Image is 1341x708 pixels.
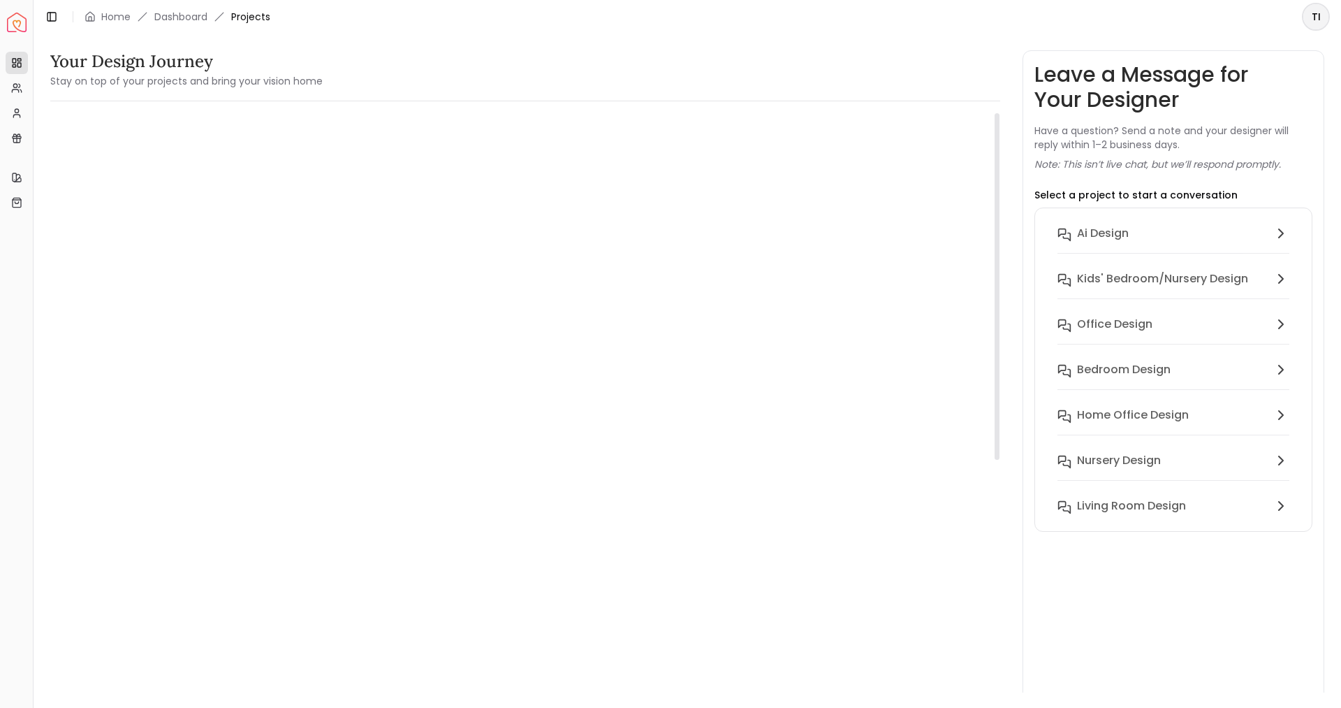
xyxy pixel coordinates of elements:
[1046,447,1300,492] button: Nursery Design
[1034,188,1238,202] p: Select a project to start a conversation
[1046,492,1300,520] button: Living Room Design
[1046,401,1300,447] button: Home Office Design
[1077,498,1186,514] h6: Living Room Design
[1077,316,1152,333] h6: Office design
[1046,219,1300,265] button: Ai Design
[101,10,131,24] a: Home
[50,50,323,73] h3: Your Design Journey
[1034,62,1312,113] h3: Leave a Message for Your Designer
[1034,124,1312,152] p: Have a question? Send a note and your designer will reply within 1–2 business days.
[1077,270,1248,287] h6: Kids' Bedroom/Nursery design
[1046,310,1300,356] button: Office design
[1046,356,1300,401] button: Bedroom Design
[231,10,270,24] span: Projects
[1034,157,1281,171] p: Note: This isn’t live chat, but we’ll respond promptly.
[85,10,270,24] nav: breadcrumb
[1077,407,1189,424] h6: Home Office Design
[7,13,27,32] a: Spacejoy
[154,10,207,24] a: Dashboard
[1046,265,1300,310] button: Kids' Bedroom/Nursery design
[7,13,27,32] img: Spacejoy Logo
[1303,4,1328,29] span: TI
[1302,3,1330,31] button: TI
[50,74,323,88] small: Stay on top of your projects and bring your vision home
[1077,361,1171,378] h6: Bedroom Design
[1077,225,1129,242] h6: Ai Design
[1077,452,1161,469] h6: Nursery Design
